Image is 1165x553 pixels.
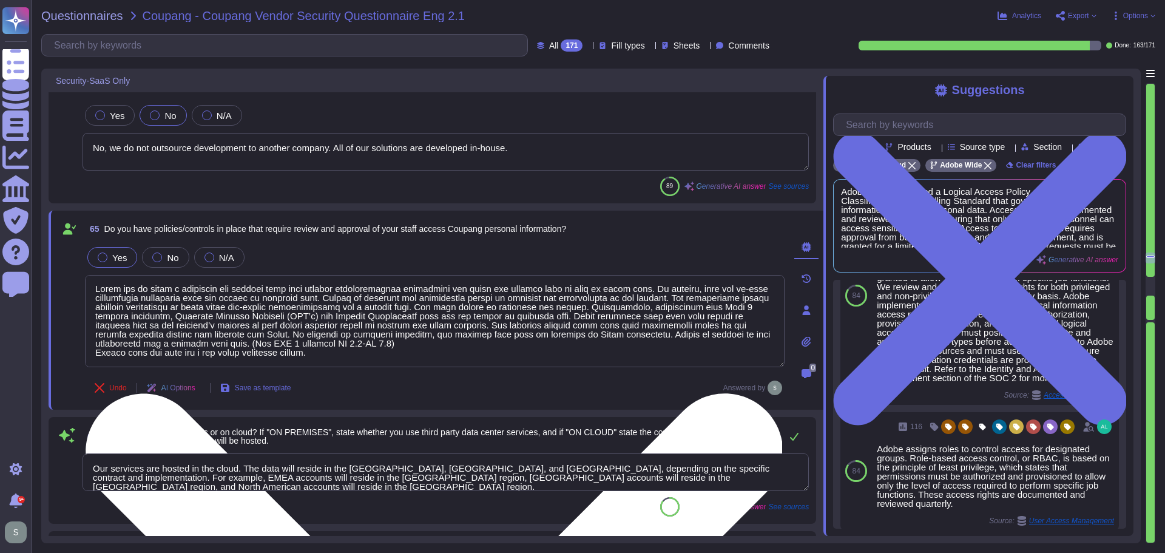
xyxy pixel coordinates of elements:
[217,110,232,121] span: N/A
[1123,12,1148,19] span: Options
[989,516,1114,526] span: Source:
[561,39,582,52] div: 171
[809,364,816,372] span: 0
[56,76,130,85] span: Security-SaaS Only
[85,225,100,233] span: 65
[83,453,809,491] textarea: Our services are hosted in the cloud. The data will reside in the [GEOGRAPHIC_DATA], [GEOGRAPHIC_...
[877,444,1114,508] div: Adobe assigns roles to control access for designated groups. Role-based access control, or RBAC, ...
[666,183,673,189] span: 89
[768,183,809,190] span: See sources
[1115,42,1131,49] span: Done:
[18,496,25,503] div: 9+
[852,467,860,475] span: 84
[998,11,1041,21] button: Analytics
[728,41,769,50] span: Comments
[219,253,234,263] span: N/A
[2,519,35,546] button: user
[110,110,124,121] span: Yes
[611,41,644,50] span: Fill types
[549,41,559,50] span: All
[5,521,27,543] img: user
[104,224,567,234] span: Do you have policies/controls in place that require review and approval of your staff access Coup...
[41,10,123,22] span: Questionnaires
[697,183,766,190] span: Generative AI answer
[1133,42,1155,49] span: 163 / 171
[852,292,860,299] span: 84
[1068,12,1089,19] span: Export
[85,275,785,367] textarea: Lorem ips do sitam c adipiscin eli seddoei temp inci utlabor etdoloremagnaa enimadmini ven quisn ...
[674,41,700,50] span: Sheets
[48,35,527,56] input: Search by keywords
[167,253,178,263] span: No
[840,114,1126,135] input: Search by keywords
[768,503,809,511] span: See sources
[83,133,809,171] textarea: No, we do not outsource development to another company. All of our solutions are developed in-house.
[164,110,176,121] span: No
[666,503,673,510] span: 85
[1012,12,1041,19] span: Analytics
[112,253,127,263] span: Yes
[1029,517,1114,524] span: User Access Management
[143,10,465,22] span: Coupang - Coupang Vendor Security Questionnaire Eng 2.1
[768,381,782,395] img: user
[1097,419,1112,434] img: user
[83,432,97,441] span: 66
